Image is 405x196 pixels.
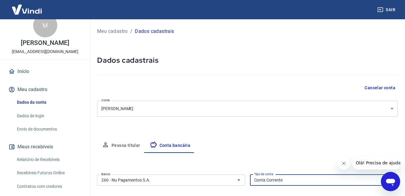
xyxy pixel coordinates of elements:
span: Olá! Precisa de ajuda? [4,4,51,9]
label: Banco [101,172,110,176]
button: Pessoa titular [97,138,145,153]
a: Recebíveis Futuros Online [14,167,83,179]
button: Meus recebíveis [7,140,83,153]
div: [PERSON_NAME] [97,101,398,117]
a: Envio de documentos [14,123,83,135]
iframe: Mensagem da empresa [352,156,400,169]
p: / [130,28,132,35]
img: Vindi [7,0,46,19]
button: Cancelar conta [362,82,398,93]
a: Contratos com credores [14,180,83,193]
a: Meu cadastro [97,28,128,35]
label: Conta [101,98,110,103]
button: Sair [376,4,398,15]
iframe: Botão para abrir a janela de mensagens [381,172,400,191]
a: Dados de login [14,110,83,122]
p: [PERSON_NAME] [21,40,69,46]
p: [EMAIL_ADDRESS][DOMAIN_NAME] [12,49,78,55]
a: Início [7,65,83,78]
button: Meu cadastro [7,83,83,96]
a: Relatório de Recebíveis [14,153,83,166]
div: M [33,13,57,37]
p: Dados cadastrais [135,28,174,35]
a: Dados da conta [14,96,83,109]
label: Tipo de conta [254,172,273,176]
button: Conta bancária [145,138,195,153]
h5: Dados cadastrais [97,55,398,65]
iframe: Fechar mensagem [338,157,350,169]
button: Abrir [235,176,243,184]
